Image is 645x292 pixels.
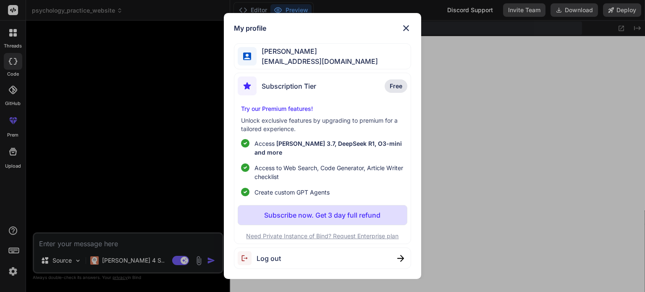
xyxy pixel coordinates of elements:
span: [PERSON_NAME] 3.7, DeepSeek R1, O3-mini and more [254,140,402,156]
img: close [401,23,411,33]
button: Subscribe now. Get 3 day full refund [238,205,407,225]
span: Log out [257,253,281,263]
img: profile [243,53,251,61]
img: checklist [241,139,249,147]
p: Access [254,139,404,157]
img: subscription [238,76,257,95]
span: [PERSON_NAME] [257,46,378,56]
p: Try our Premium features! [241,105,404,113]
span: [EMAIL_ADDRESS][DOMAIN_NAME] [257,56,378,66]
span: Create custom GPT Agents [254,188,330,197]
span: Subscription Tier [262,81,316,91]
img: close [397,255,404,262]
h1: My profile [234,23,266,33]
span: Free [390,82,402,90]
img: logout [238,251,257,265]
p: Need Private Instance of Bind? Request Enterprise plan [238,232,407,240]
img: checklist [241,188,249,196]
p: Subscribe now. Get 3 day full refund [264,210,380,220]
p: Unlock exclusive features by upgrading to premium for a tailored experience. [241,116,404,133]
span: Access to Web Search, Code Generator, Article Writer checklist [254,163,404,181]
img: checklist [241,163,249,172]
